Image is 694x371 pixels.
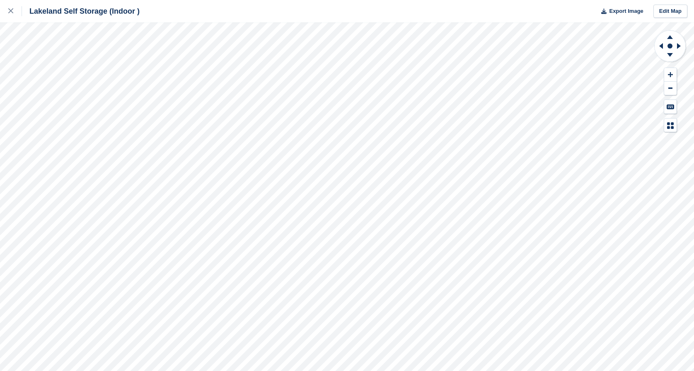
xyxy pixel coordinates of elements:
[664,100,677,114] button: Keyboard Shortcuts
[22,6,140,16] div: Lakeland Self Storage (Indoor )
[664,82,677,95] button: Zoom Out
[609,7,643,15] span: Export Image
[664,68,677,82] button: Zoom In
[664,119,677,132] button: Map Legend
[653,5,687,18] a: Edit Map
[596,5,643,18] button: Export Image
